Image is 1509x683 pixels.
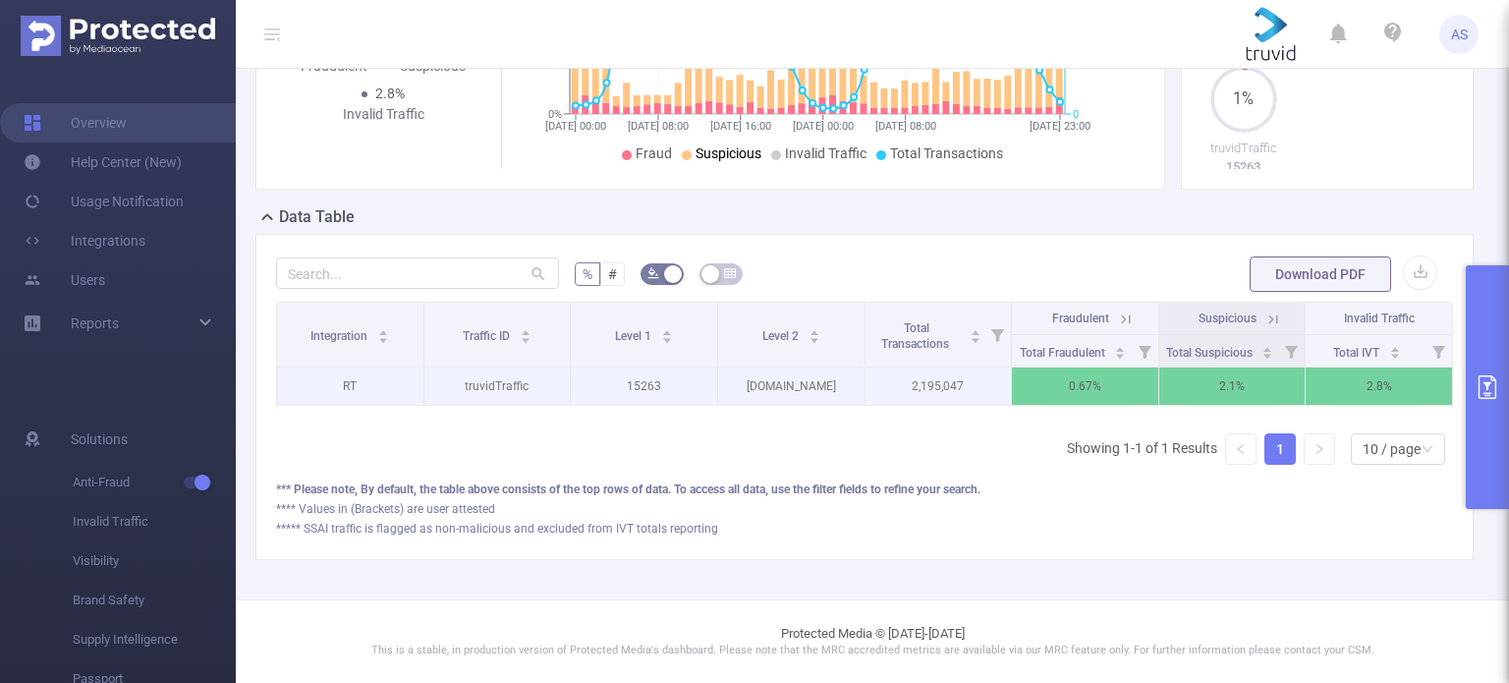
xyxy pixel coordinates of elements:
[636,145,672,161] span: Fraud
[710,120,771,133] tspan: [DATE] 16:00
[890,145,1003,161] span: Total Transactions
[1115,344,1126,350] i: icon: caret-up
[1114,344,1126,356] div: Sort
[1389,344,1401,356] div: Sort
[1277,335,1305,367] i: Filter menu
[571,368,717,405] p: 15263
[1067,433,1217,465] li: Showing 1-1 of 1 Results
[1333,346,1382,360] span: Total IVT
[520,327,531,339] div: Sort
[1166,346,1256,360] span: Total Suspicious
[1363,434,1421,464] div: 10 / page
[310,329,370,343] span: Integration
[809,327,819,333] i: icon: caret-up
[1264,433,1296,465] li: 1
[809,327,820,339] div: Sort
[1159,368,1306,405] p: 2.1%
[1199,312,1257,325] span: Suspicious
[724,267,736,279] i: icon: table
[1210,91,1277,107] span: 1%
[1131,335,1158,367] i: Filter menu
[628,120,689,133] tspan: [DATE] 08:00
[718,368,865,405] p: [DOMAIN_NAME]
[1115,351,1126,357] i: icon: caret-down
[21,16,215,56] img: Protected Media
[71,315,119,331] span: Reports
[983,303,1011,367] i: Filter menu
[1262,351,1273,357] i: icon: caret-down
[24,221,145,260] a: Integrations
[1250,256,1391,292] button: Download PDF
[1202,139,1285,158] p: truvidTraffic
[608,266,617,282] span: #
[1313,443,1325,455] i: icon: right
[276,257,559,289] input: Search...
[73,541,236,581] span: Visibility
[1030,120,1090,133] tspan: [DATE] 23:00
[1235,443,1247,455] i: icon: left
[661,327,672,333] i: icon: caret-up
[785,145,866,161] span: Invalid Traffic
[73,502,236,541] span: Invalid Traffic
[424,368,571,405] p: truvidTraffic
[73,463,236,502] span: Anti-Fraud
[236,599,1509,683] footer: Protected Media © [DATE]-[DATE]
[793,120,854,133] tspan: [DATE] 00:00
[73,581,236,620] span: Brand Safety
[866,368,1012,405] p: 2,195,047
[762,329,802,343] span: Level 2
[971,327,981,333] i: icon: caret-up
[276,500,1453,518] div: **** Values in (Brackets) are user attested
[1012,368,1158,405] p: 0.67%
[970,327,981,339] div: Sort
[24,142,182,182] a: Help Center (New)
[971,335,981,341] i: icon: caret-down
[881,321,952,351] span: Total Transactions
[378,335,389,341] i: icon: caret-down
[875,120,936,133] tspan: [DATE] 08:00
[1261,344,1273,356] div: Sort
[1202,157,1285,177] p: 15263
[545,120,606,133] tspan: [DATE] 00:00
[334,104,433,125] div: Invalid Traffic
[1225,433,1257,465] li: Previous Page
[276,520,1453,538] div: ***** SSAI traffic is flagged as non-malicious and excluded from IVT totals reporting
[1306,368,1452,405] p: 2.8%
[1389,351,1400,357] i: icon: caret-down
[1262,344,1273,350] i: icon: caret-up
[377,327,389,339] div: Sort
[1344,312,1415,325] span: Invalid Traffic
[696,145,761,161] span: Suspicious
[647,267,659,279] i: icon: bg-colors
[1389,344,1400,350] i: icon: caret-up
[1073,108,1079,121] tspan: 0
[24,260,105,300] a: Users
[1020,346,1108,360] span: Total Fraudulent
[520,327,531,333] i: icon: caret-up
[279,205,355,229] h2: Data Table
[1304,433,1335,465] li: Next Page
[548,108,562,121] tspan: 0%
[661,335,672,341] i: icon: caret-down
[583,266,592,282] span: %
[1422,443,1433,457] i: icon: down
[661,327,673,339] div: Sort
[277,368,423,405] p: RT
[276,481,1453,498] div: *** Please note, By default, the table above consists of the top rows of data. To access all data...
[285,643,1460,659] p: This is a stable, in production version of Protected Media's dashboard. Please note that the MRC ...
[375,85,405,101] span: 2.8%
[73,620,236,659] span: Supply Intelligence
[71,304,119,343] a: Reports
[520,335,531,341] i: icon: caret-down
[463,329,513,343] span: Traffic ID
[1451,15,1468,54] span: AS
[24,103,127,142] a: Overview
[378,327,389,333] i: icon: caret-up
[1052,312,1109,325] span: Fraudulent
[615,329,654,343] span: Level 1
[1425,335,1452,367] i: Filter menu
[24,182,184,221] a: Usage Notification
[71,420,128,459] span: Solutions
[1265,434,1295,464] a: 1
[809,335,819,341] i: icon: caret-down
